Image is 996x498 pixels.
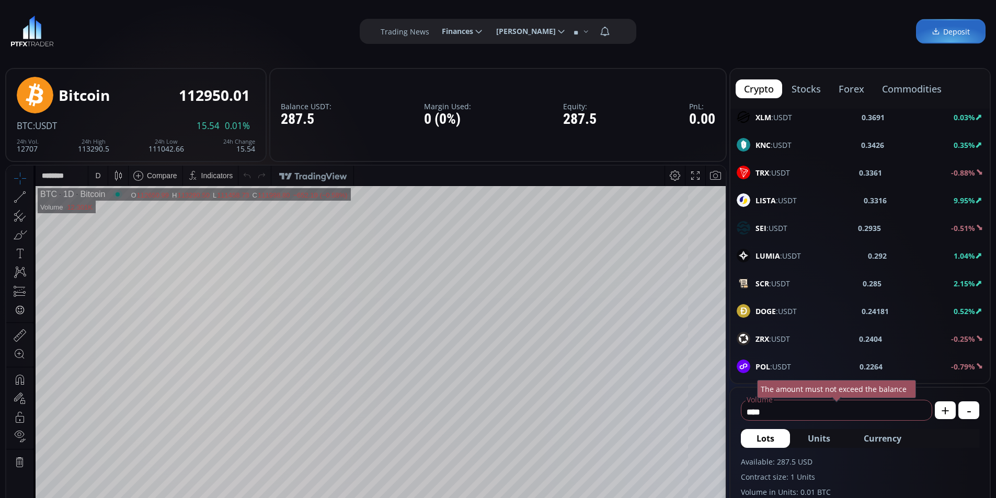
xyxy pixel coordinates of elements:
[141,6,171,14] div: Compare
[179,87,250,103] div: 112950.01
[223,138,255,145] div: 24h Change
[148,138,184,153] div: 111042.66
[33,120,57,132] span: :USDT
[868,250,887,261] b: 0.292
[755,306,797,317] span: :USDT
[859,333,882,344] b: 0.2404
[78,138,109,145] div: 24h High
[755,223,766,233] b: SEI
[118,458,127,467] div: 1d
[741,429,790,448] button: Lots
[61,38,86,45] div: 12.301K
[755,334,769,344] b: ZRX
[860,361,883,372] b: 0.2264
[755,362,770,372] b: POL
[951,223,975,233] b: -0.51%
[563,102,597,110] label: Equity:
[489,21,556,42] span: [PERSON_NAME]
[148,138,184,145] div: 24h Low
[10,16,54,47] img: LOGO
[830,79,873,98] button: forex
[736,79,782,98] button: crypto
[197,121,220,131] span: 15.54
[107,24,116,33] div: Market open
[17,138,39,145] div: 24h Vol.
[207,26,211,33] div: L
[211,26,243,33] div: 111458.73
[808,432,830,445] span: Units
[864,432,901,445] span: Currency
[51,24,67,33] div: 1D
[932,26,970,37] span: Deposit
[755,278,790,289] span: :USDT
[251,26,283,33] div: 111998.80
[755,140,792,150] span: :USDT
[225,121,250,131] span: 0.01%
[954,279,975,288] b: 2.15%
[9,140,18,149] div: 
[89,6,94,14] div: D
[755,168,769,178] b: TRX
[281,102,331,110] label: Balance USDT:
[17,138,39,153] div: 12707
[755,279,769,288] b: SCR
[861,140,884,150] b: 0.3426
[864,195,887,206] b: 0.3316
[862,306,889,317] b: 0.24181
[954,306,975,316] b: 0.52%
[935,401,956,419] button: +
[858,223,881,234] b: 0.2935
[783,79,829,98] button: stocks
[434,21,473,42] span: Finances
[38,458,45,467] div: 5y
[954,251,975,261] b: 1.04%
[874,79,950,98] button: commodities
[755,195,776,205] b: LISTA
[755,112,792,123] span: :USDT
[85,458,95,467] div: 1m
[59,87,110,103] div: Bitcoin
[131,26,163,33] div: 112650.99
[916,19,986,44] a: Deposit
[664,453,679,472] div: Toggle Percentage
[755,251,780,261] b: LUMIA
[68,458,78,467] div: 3m
[954,140,975,150] b: 0.35%
[741,456,979,467] label: Available: 287.5 USD
[223,138,255,153] div: 15.54
[171,26,203,33] div: 113290.50
[17,120,33,132] span: BTC
[246,26,251,33] div: C
[954,195,975,205] b: 9.95%
[755,140,771,150] b: KNC
[958,401,979,419] button: -
[600,458,650,467] span: 11:01:30 (UTC)
[166,26,171,33] div: H
[755,361,791,372] span: :USDT
[755,112,771,122] b: XLM
[755,167,790,178] span: :USDT
[34,24,51,33] div: BTC
[755,306,776,316] b: DOGE
[741,471,979,482] label: Contract size: 1 Units
[755,223,787,234] span: :USDT
[67,24,99,33] div: Bitcoin
[281,111,331,128] div: 287.5
[124,26,130,33] div: O
[24,428,29,442] div: Hide Drawings Toolbar
[951,334,975,344] b: -0.25%
[53,458,61,467] div: 1y
[563,111,597,128] div: 287.5
[951,362,975,372] b: -0.79%
[741,487,979,497] label: Volume in Units: 0.01 BTC
[597,453,654,472] button: 11:01:30 (UTC)
[689,111,715,128] div: 0.00
[848,429,917,448] button: Currency
[951,168,975,178] b: -0.88%
[863,278,881,289] b: 0.285
[757,432,774,445] span: Lots
[757,380,916,398] div: The amount must not exceed the balance
[755,250,801,261] span: :USDT
[195,6,227,14] div: Indicators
